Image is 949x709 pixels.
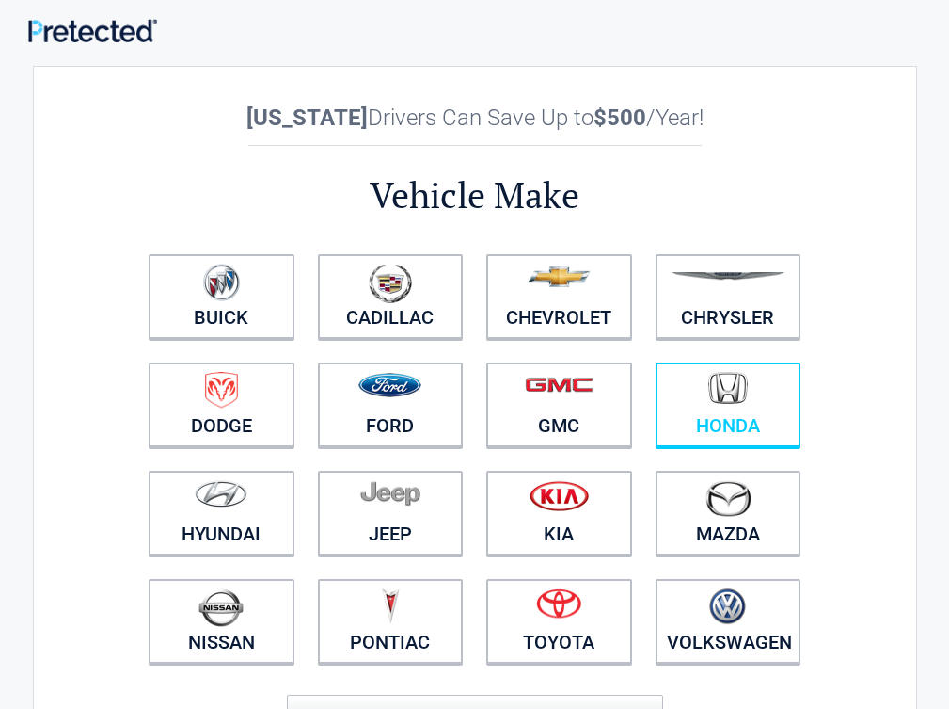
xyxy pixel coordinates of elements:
a: Mazda [656,471,801,556]
a: Chevrolet [486,254,632,339]
img: cadillac [369,264,412,303]
a: Chrysler [656,254,801,339]
h2: Vehicle Make [137,171,813,219]
img: pontiac [381,588,400,624]
img: chrysler [671,272,785,281]
img: chevrolet [528,266,591,287]
a: Hyundai [149,471,294,556]
a: Dodge [149,363,294,447]
a: Honda [656,363,801,447]
a: Volkswagen [656,579,801,664]
a: Pontiac [318,579,464,664]
img: honda [708,372,748,405]
a: Kia [486,471,632,556]
a: Ford [318,363,464,447]
b: $500 [593,105,646,131]
img: dodge [205,372,238,409]
a: Buick [149,254,294,339]
img: kia [530,480,589,511]
a: Toyota [486,579,632,664]
img: hyundai [195,480,247,508]
img: toyota [536,588,581,619]
img: jeep [360,480,420,507]
img: ford [358,373,421,397]
b: [US_STATE] [246,105,368,131]
img: nissan [198,588,244,627]
img: mazda [704,480,751,517]
a: Jeep [318,471,464,556]
h2: Drivers Can Save Up to /Year [137,105,813,131]
img: volkswagen [709,588,746,625]
a: Cadillac [318,254,464,339]
img: buick [203,264,240,301]
img: Main Logo [28,19,157,42]
a: GMC [486,363,632,447]
img: gmc [525,377,593,393]
a: Nissan [149,579,294,664]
